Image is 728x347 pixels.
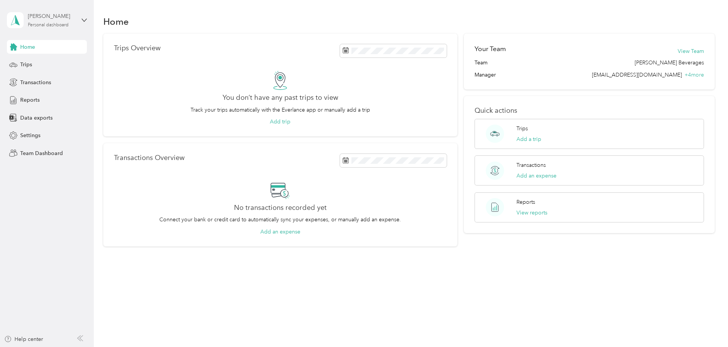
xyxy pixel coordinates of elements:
div: [PERSON_NAME] [28,12,75,20]
span: Data exports [20,114,53,122]
span: [PERSON_NAME] Beverages [635,59,704,67]
span: Reports [20,96,40,104]
h2: No transactions recorded yet [234,204,327,212]
p: Trips [516,125,528,133]
button: View Team [678,47,704,55]
p: Trips Overview [114,44,160,52]
span: Team [475,59,487,67]
span: + 4 more [685,72,704,78]
iframe: Everlance-gr Chat Button Frame [685,304,728,347]
button: Help center [4,335,43,343]
span: Team Dashboard [20,149,63,157]
button: View reports [516,209,547,217]
p: Quick actions [475,107,704,115]
div: Personal dashboard [28,23,69,27]
p: Connect your bank or credit card to automatically sync your expenses, or manually add an expense. [159,216,401,224]
button: Add trip [270,118,290,126]
button: Add an expense [516,172,556,180]
p: Transactions [516,161,546,169]
h2: Your Team [475,44,506,54]
p: Track your trips automatically with the Everlance app or manually add a trip [191,106,370,114]
button: Add a trip [516,135,541,143]
h2: You don’t have any past trips to view [223,94,338,102]
p: Reports [516,198,535,206]
span: [EMAIL_ADDRESS][DOMAIN_NAME] [592,72,682,78]
span: Trips [20,61,32,69]
span: Manager [475,71,496,79]
p: Transactions Overview [114,154,184,162]
span: Transactions [20,78,51,86]
span: Home [20,43,35,51]
h1: Home [103,18,129,26]
span: Settings [20,131,40,139]
button: Add an expense [260,228,300,236]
